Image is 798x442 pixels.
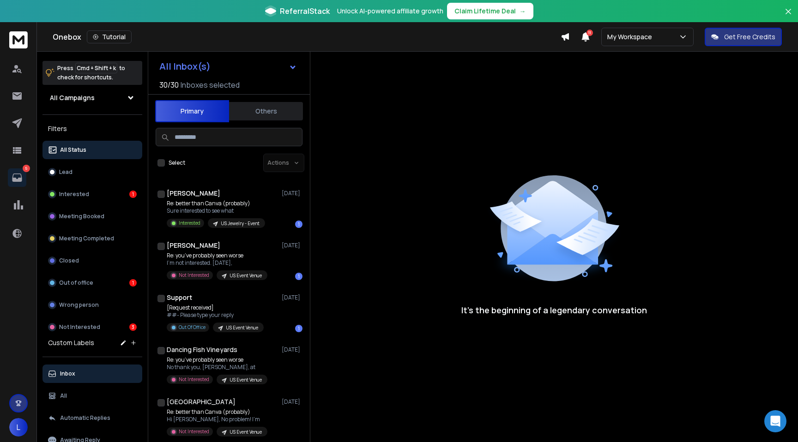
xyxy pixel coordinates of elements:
[282,190,302,197] p: [DATE]
[520,6,526,16] span: →
[181,79,240,90] h3: Inboxes selected
[59,213,104,220] p: Meeting Booked
[167,408,267,416] p: Re: better than Canva (probably)
[282,398,302,406] p: [DATE]
[221,220,260,227] p: US Jewelry - Event
[42,318,142,336] button: Not Interested3
[167,345,237,354] h1: Dancing Fish Vineyards
[59,257,79,264] p: Closed
[23,165,30,172] p: 5
[59,235,114,242] p: Meeting Completed
[167,252,267,259] p: Re: you’ve probably seen worse
[9,418,28,436] button: L
[42,163,142,181] button: Lead
[337,6,443,16] p: Unlock AI-powered affiliate growth
[57,64,125,82] p: Press to check for shortcuts.
[42,251,142,270] button: Closed
[179,376,209,383] p: Not Interested
[295,273,302,280] div: 1
[607,32,656,42] p: My Workspace
[159,62,211,71] h1: All Inbox(s)
[295,325,302,332] div: 1
[167,241,220,250] h1: [PERSON_NAME]
[42,364,142,383] button: Inbox
[179,324,206,331] p: Out Of Office
[167,397,236,406] h1: [GEOGRAPHIC_DATA]
[782,6,794,28] button: Close banner
[42,296,142,314] button: Wrong person
[129,323,137,331] div: 3
[167,259,267,267] p: I'm not interested. [DATE],
[586,30,593,36] span: 11
[59,191,89,198] p: Interested
[230,272,262,279] p: US Event Venue
[282,242,302,249] p: [DATE]
[230,376,262,383] p: US Event Venue
[59,323,100,331] p: Not Interested
[179,272,209,279] p: Not Interested
[155,100,229,122] button: Primary
[42,185,142,203] button: Interested1
[447,3,533,19] button: Claim Lifetime Deal→
[282,294,302,301] p: [DATE]
[59,168,73,176] p: Lead
[724,32,775,42] p: Get Free Credits
[53,30,561,43] div: Onebox
[48,338,94,347] h3: Custom Labels
[42,409,142,427] button: Automatic Replies
[60,370,75,377] p: Inbox
[152,57,304,76] button: All Inbox(s)
[167,189,220,198] h1: [PERSON_NAME]
[42,89,142,107] button: All Campaigns
[42,141,142,159] button: All Status
[167,416,267,423] p: Hi [PERSON_NAME], No problem! I'm
[295,221,302,228] div: 1
[705,28,782,46] button: Get Free Credits
[75,63,117,73] span: Cmd + Shift + k
[229,101,303,121] button: Others
[129,279,137,287] div: 1
[226,324,258,331] p: US Event Venue
[167,364,267,371] p: No thank you, [PERSON_NAME], at
[42,207,142,226] button: Meeting Booked
[42,229,142,248] button: Meeting Completed
[167,311,264,319] p: ##- Please type your reply
[129,191,137,198] div: 1
[60,392,67,400] p: All
[169,159,185,167] label: Select
[167,293,192,302] h1: Support
[461,304,647,317] p: It’s the beginning of a legendary conversation
[60,414,110,422] p: Automatic Replies
[42,122,142,135] h3: Filters
[230,429,262,436] p: US Event Venue
[179,220,200,227] p: Interested
[42,387,142,405] button: All
[50,93,95,102] h1: All Campaigns
[60,146,86,154] p: All Status
[167,304,264,311] p: [Request received]
[280,6,330,17] span: ReferralStack
[87,30,132,43] button: Tutorial
[167,356,267,364] p: Re: you’ve probably seen worse
[167,200,265,207] p: Re: better than Canva (probably)
[159,79,179,90] span: 30 / 30
[282,346,302,353] p: [DATE]
[8,168,26,187] a: 5
[167,207,265,215] p: Sure interested to see what
[59,279,93,287] p: Out of office
[179,428,209,435] p: Not Interested
[764,410,786,432] div: Open Intercom Messenger
[42,274,142,292] button: Out of office1
[59,301,99,309] p: Wrong person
